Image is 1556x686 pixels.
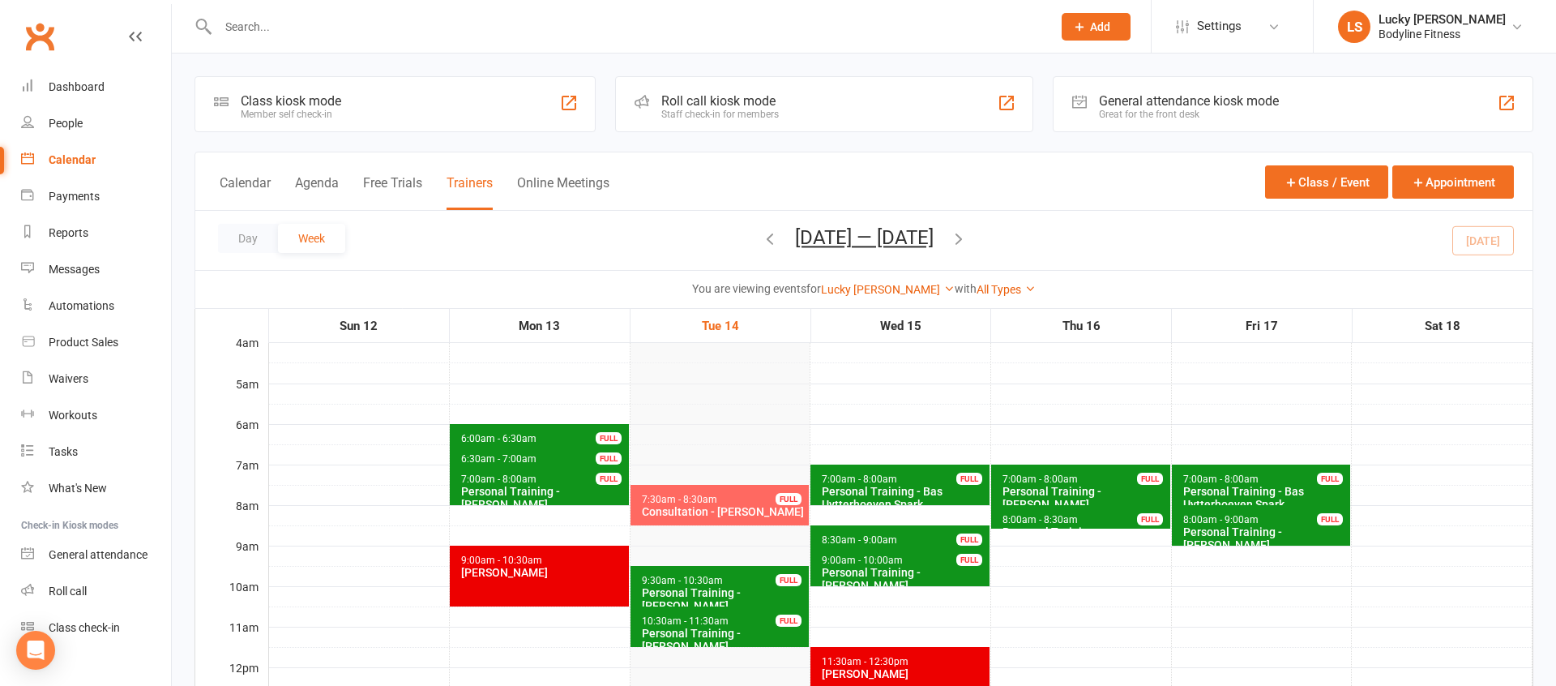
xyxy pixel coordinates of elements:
div: Roll call kiosk mode [661,93,779,109]
div: Lucky [PERSON_NAME] [1379,12,1506,27]
a: Product Sales [21,324,171,361]
div: Messages [49,263,100,276]
span: 7:00am - 8:00am [821,474,898,485]
a: What's New [21,470,171,507]
div: Personal Training - [PERSON_NAME] [641,586,806,612]
button: [DATE] — [DATE] [795,226,934,249]
div: Automations [49,299,114,312]
div: Bodyline Fitness [1379,27,1506,41]
div: Personal Training - [PERSON_NAME] [1182,525,1348,551]
div: FULL [596,452,622,465]
div: FULL [1137,513,1163,525]
div: Sun 12 [270,316,448,336]
div: FULL [1317,473,1343,485]
button: Week [278,224,345,253]
div: Personal Training - [PERSON_NAME] [460,485,626,511]
span: 9:00am - 10:00am [821,555,904,566]
div: Class kiosk mode [241,93,341,109]
div: Great for the front desk [1099,109,1279,120]
input: Search... [213,15,1041,38]
div: 5am [195,375,268,416]
strong: for [806,282,821,295]
a: Calendar [21,142,171,178]
div: Waivers [49,372,88,385]
a: Payments [21,178,171,215]
span: 6:30am - 7:00am [460,453,537,465]
div: FULL [596,473,622,485]
span: 8:00am - 8:30am [1002,514,1079,525]
div: Roll call [49,585,87,598]
div: Class check-in [49,621,120,634]
a: Roll call [21,573,171,610]
div: What's New [49,482,107,495]
a: People [21,105,171,142]
div: Wed 15 [812,316,990,336]
div: Personal Training - [PERSON_NAME] [821,566,986,592]
div: Member self check-in [241,109,341,120]
button: Add [1062,13,1131,41]
a: Messages [21,251,171,288]
div: General attendance [49,548,147,561]
a: Clubworx [19,16,60,57]
a: All Types [977,283,1036,296]
div: FULL [776,574,802,586]
div: Personal Training - Bas Uytterhoeven Spark [1182,485,1348,511]
div: Tue 14 [631,316,810,336]
div: FULL [1137,473,1163,485]
span: 10:30am - 11:30am [641,615,729,627]
div: General attendance kiosk mode [1099,93,1279,109]
div: 7am [195,457,268,497]
span: 7:00am - 8:00am [1182,474,1259,485]
div: Personal Training - [PERSON_NAME] [641,627,806,653]
button: Day [218,224,278,253]
div: People [49,117,83,130]
a: Tasks [21,434,171,470]
a: Class kiosk mode [21,610,171,646]
div: Dashboard [49,80,105,93]
div: [PERSON_NAME] [460,566,626,579]
div: 11am [195,619,268,659]
div: FULL [956,473,982,485]
div: Calendar [49,153,96,166]
div: Tasks [49,445,78,458]
div: FULL [956,554,982,566]
div: FULL [596,432,622,444]
div: Fri 17 [1173,316,1351,336]
div: Personal Training - [PERSON_NAME] [1002,525,1167,551]
span: Settings [1197,8,1242,45]
strong: You are viewing events [692,282,806,295]
div: Product Sales [49,336,118,349]
div: [PERSON_NAME] [821,667,986,680]
button: Trainers [447,175,493,210]
span: 9:30am - 10:30am [641,575,724,586]
div: LS [1338,11,1370,43]
div: Personal Training - [PERSON_NAME] [1002,485,1167,511]
div: 9am [195,538,268,578]
div: FULL [776,615,802,627]
span: 8:00am - 9:00am [1182,514,1259,525]
span: 9:00am - 10:30am [460,555,543,566]
button: Online Meetings [517,175,609,210]
div: Thu 16 [992,316,1170,336]
div: 8am [195,497,268,538]
span: 7:30am - 8:30am [641,494,718,505]
div: 6am [195,416,268,457]
div: Payments [49,190,100,203]
div: Open Intercom Messenger [16,631,55,670]
a: Dashboard [21,69,171,105]
div: Mon 13 [451,316,629,336]
a: Workouts [21,397,171,434]
button: Class / Event [1265,165,1388,199]
div: Workouts [49,409,97,422]
a: Lucky [PERSON_NAME] [821,283,955,296]
div: FULL [1317,513,1343,525]
a: General attendance kiosk mode [21,537,171,573]
div: Consultation - [PERSON_NAME] [641,505,806,518]
div: 4am [195,334,268,375]
span: 6:00am - 6:30am [460,433,537,444]
div: Staff check-in for members [661,109,779,120]
span: 11:30am - 12:30pm [821,656,909,667]
button: Agenda [295,175,339,210]
span: 7:00am - 8:00am [1002,474,1079,485]
a: Reports [21,215,171,251]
